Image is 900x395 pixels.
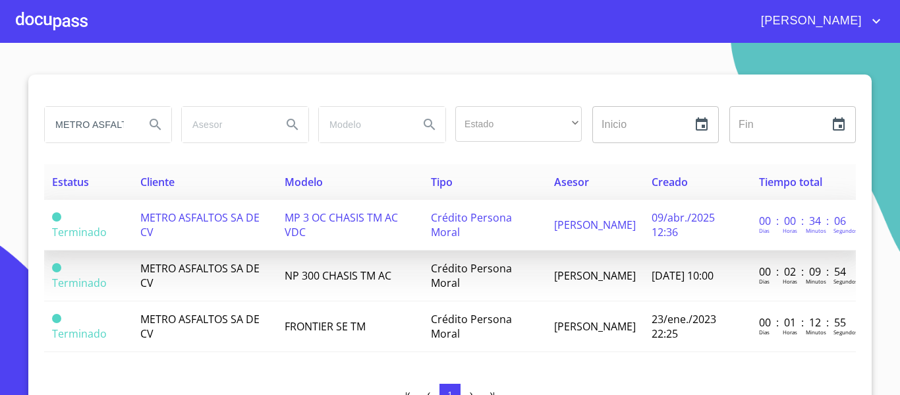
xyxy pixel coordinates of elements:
button: Search [414,109,445,140]
p: Horas [783,278,797,285]
span: Terminado [52,225,107,239]
span: [PERSON_NAME] [751,11,868,32]
p: Dias [759,227,770,234]
input: search [319,107,408,142]
p: 00 : 02 : 09 : 54 [759,264,848,279]
p: Horas [783,227,797,234]
p: Segundos [833,328,858,336]
p: Minutos [806,278,826,285]
span: Modelo [285,175,323,189]
input: search [182,107,271,142]
p: Dias [759,278,770,285]
span: NP 300 CHASIS TM AC [285,268,391,283]
span: Terminado [52,314,61,323]
p: Segundos [833,227,858,234]
span: 23/ene./2023 22:25 [652,312,716,341]
p: Minutos [806,328,826,336]
span: Terminado [52,212,61,222]
span: Estatus [52,175,89,189]
span: Crédito Persona Moral [431,312,512,341]
span: Cliente [140,175,175,189]
span: Tipo [431,175,453,189]
p: Dias [759,328,770,336]
p: Horas [783,328,797,336]
span: Asesor [554,175,589,189]
span: Terminado [52,326,107,341]
span: Tiempo total [759,175,822,189]
button: Search [277,109,308,140]
span: Crédito Persona Moral [431,261,512,290]
span: METRO ASFALTOS SA DE CV [140,261,260,290]
span: 09/abr./2025 12:36 [652,210,715,239]
button: account of current user [751,11,884,32]
span: [PERSON_NAME] [554,218,636,232]
p: 00 : 01 : 12 : 55 [759,315,848,330]
span: Creado [652,175,688,189]
p: Minutos [806,227,826,234]
input: search [45,107,134,142]
div: ​ [455,106,582,142]
p: 00 : 00 : 34 : 06 [759,214,848,228]
span: METRO ASFALTOS SA DE CV [140,210,260,239]
span: Terminado [52,276,107,290]
button: Search [140,109,171,140]
span: METRO ASFALTOS SA DE CV [140,312,260,341]
span: FRONTIER SE TM [285,319,366,334]
span: [PERSON_NAME] [554,268,636,283]
p: Segundos [833,278,858,285]
span: Crédito Persona Moral [431,210,512,239]
span: [DATE] 10:00 [652,268,714,283]
span: MP 3 OC CHASIS TM AC VDC [285,210,398,239]
span: Terminado [52,263,61,272]
span: [PERSON_NAME] [554,319,636,334]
